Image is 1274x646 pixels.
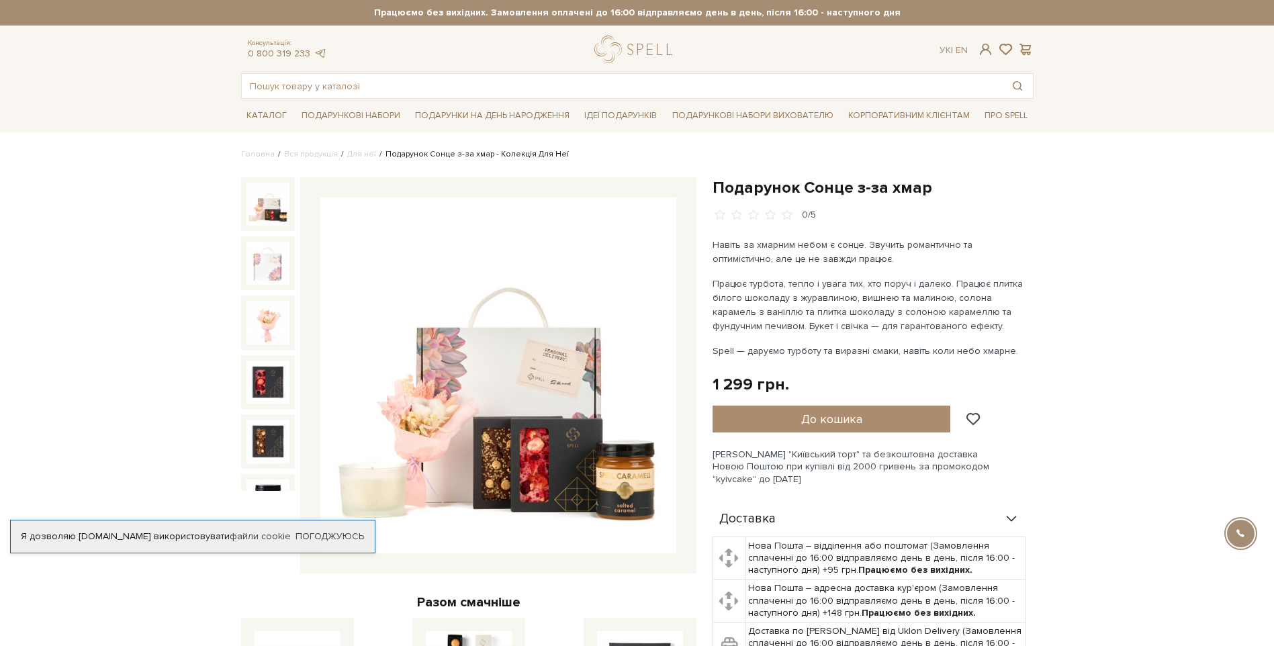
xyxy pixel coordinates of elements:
div: Ук [940,44,968,56]
a: telegram [314,48,327,59]
div: Я дозволяю [DOMAIN_NAME] використовувати [11,530,375,543]
a: файли cookie [230,530,291,542]
img: Подарунок Сонце з-за хмар [246,301,289,344]
a: Корпоративним клієнтам [843,104,975,127]
div: Разом смачніше [241,594,696,611]
p: Spell — даруємо турботу та виразні смаки, навіть коли небо хмарне. [713,344,1028,358]
span: Консультація: [248,39,327,48]
img: Подарунок Сонце з-за хмар [246,361,289,404]
a: Каталог [241,105,292,126]
img: Подарунок Сонце з-за хмар [246,183,289,226]
b: Працюємо без вихідних. [862,607,976,618]
li: Подарунок Сонце з-за хмар - Колекція Для Неї [376,148,569,160]
td: Нова Пошта – відділення або поштомат (Замовлення сплаченні до 16:00 відправляємо день в день, піс... [745,537,1026,580]
a: logo [594,36,678,63]
a: Вся продукція [284,149,338,159]
img: Подарунок Сонце з-за хмар [246,242,289,285]
a: Погоджуюсь [295,530,364,543]
h1: Подарунок Сонце з-за хмар [713,177,1034,198]
p: Працює турбота, тепло і увага тих, хто поруч і далеко. Працює плитка білого шоколаду з журавлиною... [713,277,1028,333]
b: Працюємо без вихідних. [858,564,972,575]
img: Подарунок Сонце з-за хмар [246,479,289,522]
div: [PERSON_NAME] "Київський торт" та безкоштовна доставка Новою Поштою при купівлі від 2000 гривень ... [713,449,1034,486]
a: 0 800 319 233 [248,48,310,59]
img: Подарунок Сонце з-за хмар [246,420,289,463]
button: Пошук товару у каталозі [1002,74,1033,98]
a: Для неї [347,149,376,159]
a: En [956,44,968,56]
p: Навіть за хмарним небом є сонце. Звучить романтично та оптимістично, але це не завжди працює. [713,238,1028,266]
div: 1 299 грн. [713,374,789,395]
a: Подарунки на День народження [410,105,575,126]
td: Нова Пошта – адресна доставка кур'єром (Замовлення сплаченні до 16:00 відправляємо день в день, п... [745,580,1026,622]
a: Подарункові набори [296,105,406,126]
a: Про Spell [979,105,1033,126]
a: Подарункові набори вихователю [667,104,839,127]
button: До кошика [713,406,951,432]
input: Пошук товару у каталозі [242,74,1002,98]
span: До кошика [801,412,862,426]
span: Доставка [719,513,776,525]
strong: Працюємо без вихідних. Замовлення оплачені до 16:00 відправляємо день в день, після 16:00 - насту... [241,7,1034,19]
div: 0/5 [802,209,816,222]
a: Ідеї подарунків [579,105,662,126]
a: Головна [241,149,275,159]
span: | [951,44,953,56]
img: Подарунок Сонце з-за хмар [320,197,676,553]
